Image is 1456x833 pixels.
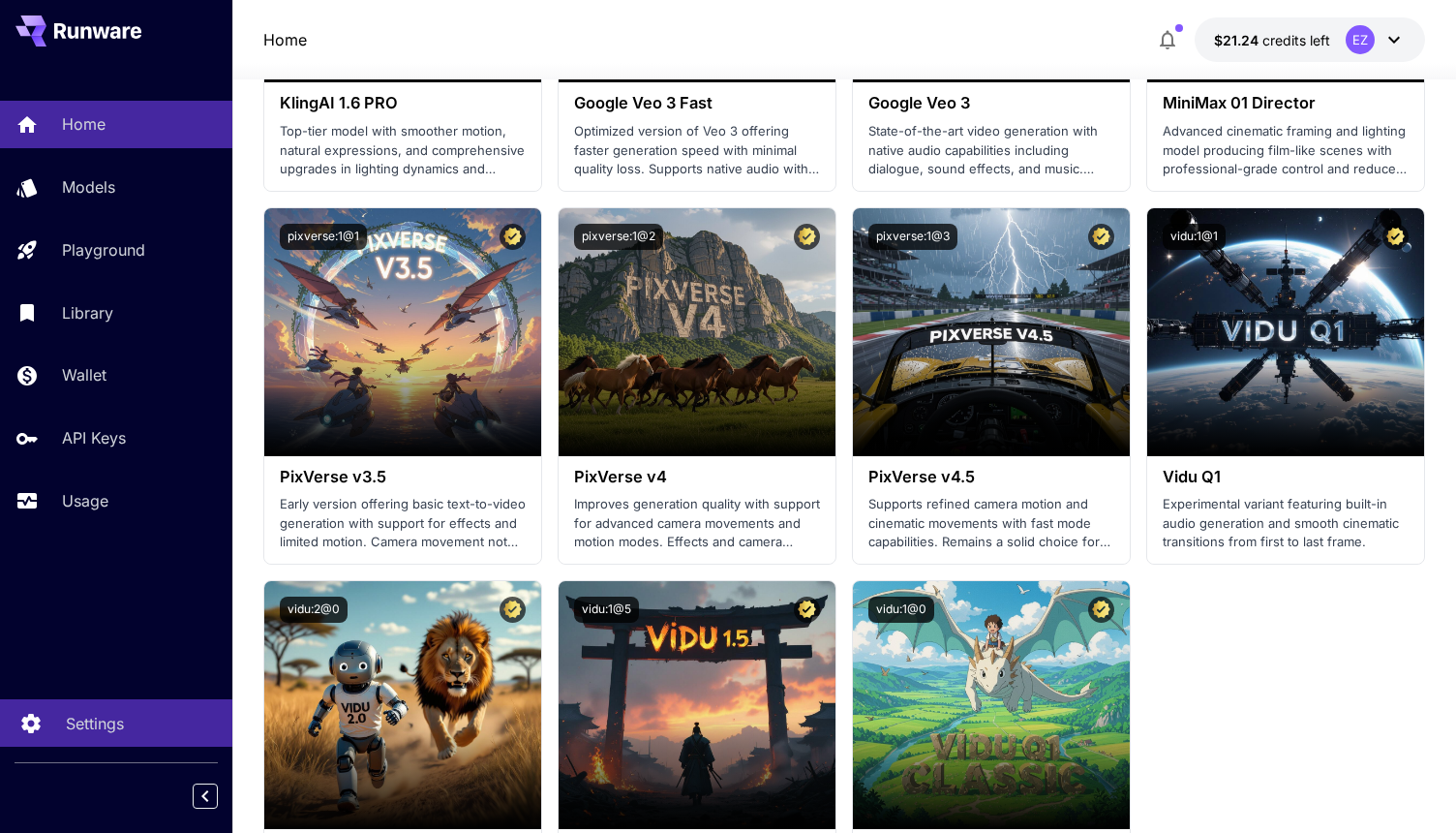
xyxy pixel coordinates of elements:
[280,94,526,112] h3: KlingAI 1.6 PRO
[500,597,526,623] button: Certified Model – Vetted for best performance and includes a commercial license.
[280,122,526,179] p: Top-tier model with smoother motion, natural expressions, and comprehensive upgrades in lighting ...
[280,597,348,623] button: vidu:2@0
[868,495,1114,552] p: Supports refined camera motion and cinematic movements with fast mode capabilities. Remains a sol...
[794,597,820,623] button: Certified Model – Vetted for best performance and includes a commercial license.
[559,208,835,456] img: alt
[1195,17,1425,62] button: $21.2448EZ
[500,224,526,250] button: Certified Model – Vetted for best performance and includes a commercial license.
[574,468,820,486] h3: PixVerse v4
[794,224,820,250] button: Certified Model – Vetted for best performance and includes a commercial license.
[1163,495,1409,552] p: Experimental variant featuring built-in audio generation and smooth cinematic transitions from fi...
[280,224,367,250] button: pixverse:1@1
[868,224,957,250] button: pixverse:1@3
[263,28,307,51] a: Home
[62,112,106,136] p: Home
[1147,208,1424,456] img: alt
[263,28,307,51] nav: breadcrumb
[62,363,106,386] p: Wallet
[853,581,1130,829] img: alt
[574,122,820,179] p: Optimized version of Veo 3 offering faster generation speed with minimal quality loss. Supports n...
[280,468,526,486] h3: PixVerse v3.5
[62,238,145,262] p: Playground
[868,122,1114,179] p: State-of-the-art video generation with native audio capabilities including dialogue, sound effect...
[66,712,124,735] p: Settings
[1163,122,1409,179] p: Advanced cinematic framing and lighting model producing film-like scenes with professional-grade ...
[574,94,820,112] h3: Google Veo 3 Fast
[193,784,218,809] button: Collapse sidebar
[1214,30,1330,50] div: $21.2448
[574,597,639,623] button: vidu:1@5
[1163,224,1226,250] button: vidu:1@1
[868,597,934,623] button: vidu:1@0
[62,426,126,449] p: API Keys
[1214,32,1262,48] span: $21.24
[264,208,541,456] img: alt
[1382,224,1409,250] button: Certified Model – Vetted for best performance and includes a commercial license.
[207,779,232,814] div: Collapse sidebar
[280,495,526,552] p: Early version offering basic text-to-video generation with support for effects and limited motion...
[1262,32,1330,48] span: credits left
[853,208,1130,456] img: alt
[1163,94,1409,112] h3: MiniMax 01 Director
[62,175,115,199] p: Models
[62,301,113,324] p: Library
[574,495,820,552] p: Improves generation quality with support for advanced camera movements and motion modes. Effects ...
[264,581,541,829] img: alt
[868,468,1114,486] h3: PixVerse v4.5
[62,489,108,512] p: Usage
[574,224,663,250] button: pixverse:1@2
[1346,25,1375,54] div: EZ
[1088,224,1114,250] button: Certified Model – Vetted for best performance and includes a commercial license.
[1088,597,1114,623] button: Certified Model – Vetted for best performance and includes a commercial license.
[559,581,835,829] img: alt
[1163,468,1409,486] h3: Vidu Q1
[868,94,1114,112] h3: Google Veo 3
